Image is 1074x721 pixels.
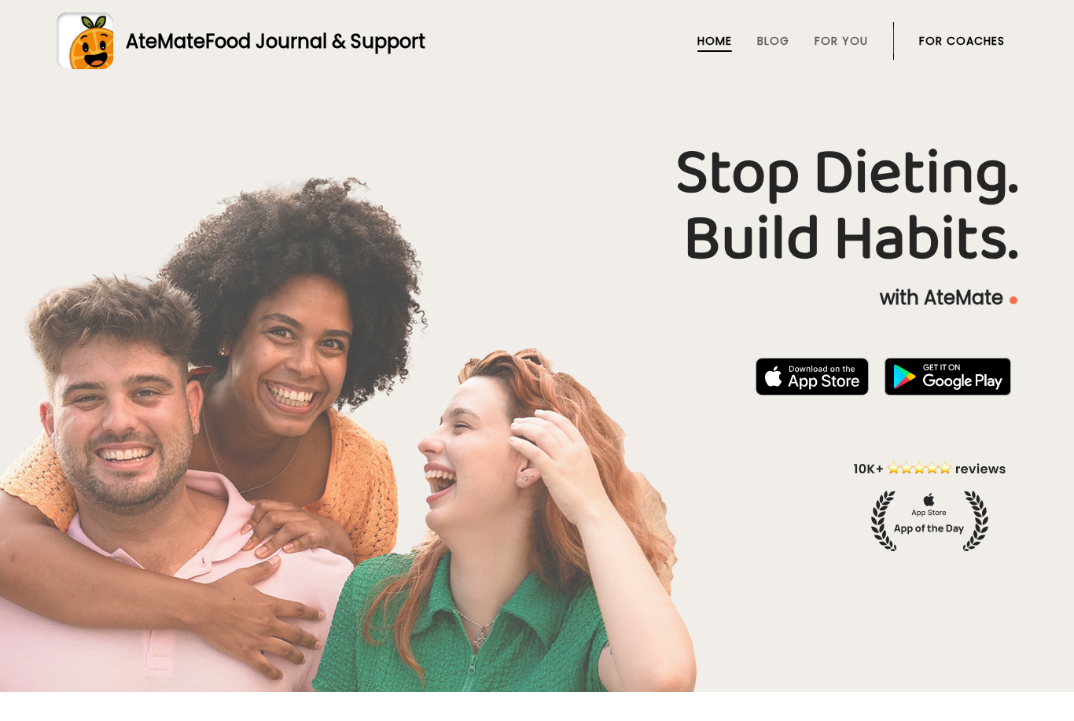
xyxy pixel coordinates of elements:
a: AteMateFood Journal & Support [57,13,1017,69]
a: For You [815,35,868,47]
a: Blog [757,35,789,47]
img: badge-download-google.png [885,358,1011,395]
div: AteMate [113,28,425,55]
a: For Coaches [919,35,1005,47]
a: Home [697,35,732,47]
p: with AteMate [57,285,1017,311]
img: badge-download-apple.svg [756,358,869,395]
h1: Stop Dieting. Build Habits. [57,141,1017,273]
img: home-hero-appoftheday.png [842,459,1017,551]
span: Food Journal & Support [205,28,425,54]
